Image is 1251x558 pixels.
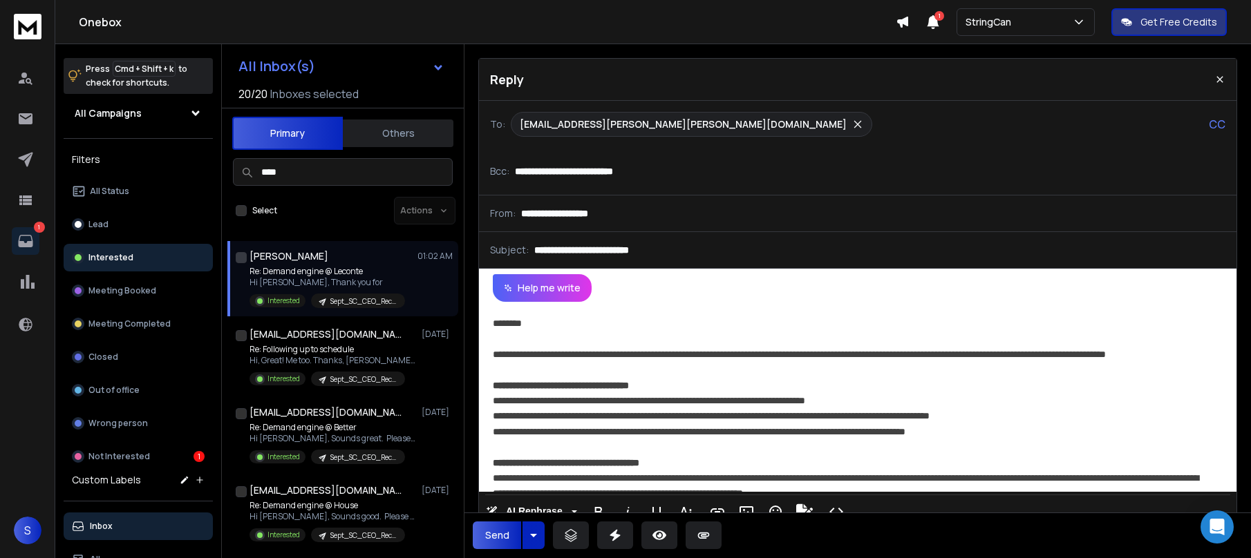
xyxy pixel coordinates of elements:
p: Out of office [88,385,140,396]
p: Interested [267,374,300,384]
p: [DATE] [422,485,453,496]
p: StringCan [966,15,1017,29]
p: Inbox [90,521,113,532]
h3: Custom Labels [72,473,141,487]
button: Others [343,118,453,148]
button: Underline (⌘U) [643,498,670,526]
span: 1 [934,11,944,21]
p: All Status [90,186,129,197]
p: Hi [PERSON_NAME], Sounds great. Please visit my [250,433,415,444]
p: 1 [34,222,45,233]
p: Meeting Completed [88,318,171,329]
h1: All Campaigns [75,106,142,120]
button: All Status [64,177,213,205]
p: [EMAIL_ADDRESS][PERSON_NAME][PERSON_NAME][DOMAIN_NAME] [520,117,847,131]
h1: [EMAIL_ADDRESS][DOMAIN_NAME] [250,483,402,497]
p: Hi [PERSON_NAME], Sounds good. Please find a [250,511,415,522]
h1: All Inbox(s) [238,59,315,73]
p: Hi, Great! Me too. Thanks, [PERSON_NAME] [DATE], Sep [250,355,415,366]
button: Insert Image (⌘P) [733,498,760,526]
h1: Onebox [79,14,896,30]
p: Subject: [490,243,529,257]
button: Insert Link (⌘K) [704,498,731,526]
span: 20 / 20 [238,86,267,102]
button: Emoticons [762,498,789,526]
p: 01:02 AM [417,251,453,262]
span: AI Rephrase [503,506,565,517]
button: Interested [64,244,213,271]
button: Primary [232,117,343,150]
button: Italic (⌘I) [614,498,641,526]
div: Open Intercom Messenger [1201,510,1234,543]
p: Hi [PERSON_NAME], Thank you for [250,277,405,288]
p: CC [1209,116,1225,133]
button: Get Free Credits [1111,8,1227,36]
p: Re: Demand engine @ Leconte [250,266,405,277]
button: Send [473,521,521,549]
button: All Campaigns [64,99,213,127]
label: Select [252,205,277,216]
p: Sept_SC_CEO_Recruitment Agency_B2B_$2M+_USA [330,452,397,463]
button: Signature [791,498,818,526]
p: [DATE] [422,329,453,340]
button: Meeting Booked [64,277,213,305]
h1: [EMAIL_ADDRESS][DOMAIN_NAME] [250,405,402,419]
p: [DATE] [422,407,453,418]
button: S [14,517,41,544]
p: Re: Demand engine @ Better [250,422,415,433]
button: Meeting Completed [64,310,213,338]
p: Reply [490,70,524,89]
button: More Text [672,498,699,526]
span: Cmd + Shift + k [113,61,176,77]
button: Inbox [64,512,213,540]
a: 1 [12,227,39,255]
button: All Inbox(s) [227,52,455,80]
img: logo [14,14,41,39]
p: Interested [267,530,300,540]
h3: Filters [64,150,213,169]
p: Not Interested [88,451,150,462]
button: Not Interested1 [64,443,213,470]
p: Press to check for shortcuts. [86,62,187,90]
button: Lead [64,211,213,238]
h1: [PERSON_NAME] [250,249,328,263]
p: Sept_SC_CEO_Recruitment Agency_B2B_$2M+_USA [330,296,397,307]
p: Re: Demand engine @ House [250,500,415,511]
button: Closed [64,343,213,371]
p: Wrong person [88,418,148,429]
h1: [EMAIL_ADDRESS][DOMAIN_NAME] [250,327,402,341]
p: Lead [88,219,109,230]
p: Interested [267,452,300,462]
p: Interested [88,252,133,263]
p: Get Free Credits [1140,15,1217,29]
button: Help me write [493,274,592,302]
button: AI Rephrase [483,498,580,526]
button: Out of office [64,376,213,404]
p: Bcc: [490,164,509,178]
p: Interested [267,296,300,306]
h3: Inboxes selected [270,86,359,102]
p: Sept_SC_CEO_Recruitment Agency_B2B_$2M+_USA [330,374,397,385]
p: Sept_SC_CEO_Recruitment Agency_B2B_$2M+_USA [330,530,397,541]
button: Code View [823,498,849,526]
button: Wrong person [64,410,213,437]
p: From: [490,206,516,220]
p: Meeting Booked [88,285,156,296]
p: Re: Following up to schedule [250,344,415,355]
div: 1 [194,451,205,462]
p: To: [490,117,505,131]
p: Closed [88,352,118,363]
